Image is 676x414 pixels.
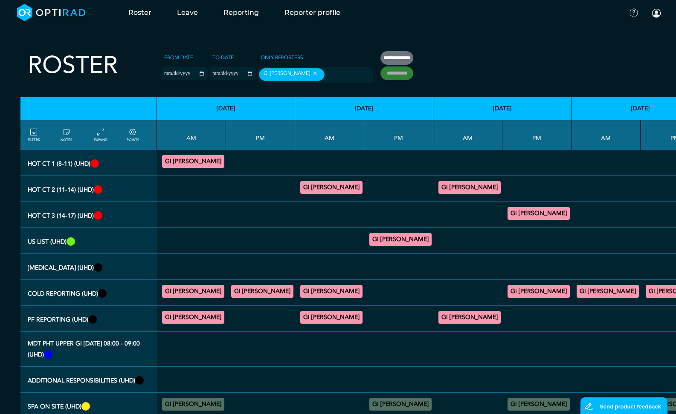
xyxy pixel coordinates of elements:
[509,399,569,409] summary: GI [PERSON_NAME]
[127,127,139,143] a: collapse/expand expected points
[157,120,226,150] th: AM
[502,120,572,150] th: PM
[163,156,223,167] summary: GI [PERSON_NAME]
[162,285,224,298] div: CT MSK/MRI MSK 11:00 - 11:30
[20,280,157,306] th: Cold Reporting (UHD)
[20,306,157,332] th: PF Reporting (UHD)
[94,127,107,143] a: collapse/expand entries
[572,120,641,150] th: AM
[157,97,295,120] th: [DATE]
[302,182,361,193] summary: GI [PERSON_NAME]
[369,233,432,246] div: General US 14:00 - 17:00
[508,207,570,220] div: CT Trauma & Urgent 14:00 - 15:00
[433,97,572,120] th: [DATE]
[163,312,223,322] summary: GI [PERSON_NAME]
[509,286,569,296] summary: GI [PERSON_NAME]
[578,286,638,296] summary: GI [PERSON_NAME]
[433,120,502,150] th: AM
[20,150,157,176] th: Hot CT 1 (8-11) (UHD)
[440,312,499,322] summary: GI [PERSON_NAME]
[20,332,157,367] th: MDT PHT Upper GI Monday 08:00 - 09:00 (UHD)
[28,127,40,143] a: FILTERS
[295,97,433,120] th: [DATE]
[162,155,224,168] div: CT Trauma & Urgent 08:00 - 11:00
[226,120,295,150] th: PM
[438,311,501,324] div: General XR 10:30 - 11:00
[300,181,363,194] div: CT Trauma & Urgent 11:00 - 12:00
[302,312,361,322] summary: GI [PERSON_NAME]
[259,68,325,81] div: GI [PERSON_NAME]
[163,286,223,296] summary: GI [PERSON_NAME]
[28,51,118,80] h2: Roster
[508,285,570,298] div: General CT/General MRI 15:00 - 16:30
[300,285,363,298] div: CT General Body/MRI Gastrointestinal 08:00 - 11:00
[231,285,293,298] div: General MRI/General CT 13:30 - 14:00
[438,181,501,194] div: CT Trauma & Urgent 11:00 - 14:00
[371,234,430,244] summary: GI [PERSON_NAME]
[302,286,361,296] summary: GI [PERSON_NAME]
[17,4,86,21] img: brand-opti-rad-logos-blue-and-white-d2f68631ba2948856bd03f2d395fb146ddc8fb01b4b6e9315ea85fa773367...
[61,127,72,143] a: show/hide notes
[162,51,196,64] label: From date
[20,367,157,393] th: Additional Responsibilities (UHD)
[369,398,432,411] div: On Site 12:00 - 14:00
[509,208,569,218] summary: GI [PERSON_NAME]
[326,71,328,79] input: null
[440,182,499,193] summary: GI [PERSON_NAME]
[162,398,224,411] div: On Site 11:30 - 12:30
[20,254,157,280] th: Fluoroscopy (UHD)
[162,311,224,324] div: General XR 07:15 - 08:00
[232,286,292,296] summary: GI [PERSON_NAME]
[364,120,433,150] th: PM
[371,399,430,409] summary: GI [PERSON_NAME]
[163,399,223,409] summary: GI [PERSON_NAME]
[20,176,157,202] th: Hot CT 2 (11-14) (UHD)
[577,285,639,298] div: General CT/General MRI 11:00 - 14:00
[310,70,320,76] button: Remove item: '8a319ca8-4342-4a28-9973-e464647b7bfd'
[20,202,157,228] th: Hot CT 3 (14-17) (UHD)
[258,51,306,64] label: Only Reporters
[210,51,236,64] label: To date
[295,120,364,150] th: AM
[300,311,363,324] div: General XR 07:15 - 08:00
[508,398,570,411] div: On Site 16:30 - 17:30
[20,228,157,254] th: US list (UHD)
